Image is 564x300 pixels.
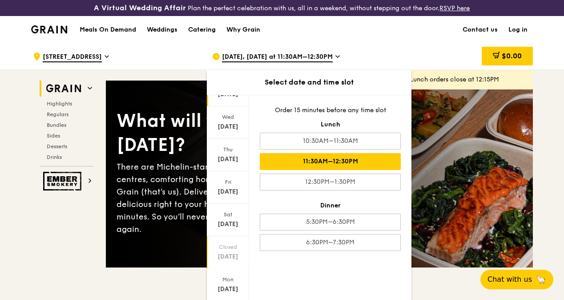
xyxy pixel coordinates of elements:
div: What will you eat [DATE]? [117,109,319,157]
div: 6:30PM–7:30PM [260,234,401,251]
button: Chat with us🦙 [480,270,553,289]
div: Fri [208,178,248,186]
div: Mon [208,276,248,283]
div: 10:30AM–11:30AM [260,133,401,150]
div: Lunch [260,120,401,129]
img: Grain [31,25,67,33]
a: GrainGrain [31,16,67,42]
div: Select date and time slot [207,77,411,88]
div: Plan the perfect celebration with us, all in a weekend, without stepping out the door. [94,4,470,12]
div: [DATE] [208,285,248,294]
span: Highlights [47,101,72,107]
a: Contact us [457,16,503,43]
span: 🦙 [536,274,546,285]
span: Desserts [47,143,67,150]
div: Thu [208,146,248,153]
h3: A Virtual Wedding Affair [94,4,186,12]
a: RSVP here [439,4,470,12]
img: Ember Smokery web logo [43,172,84,191]
a: Log in [503,16,533,43]
span: Sides [47,133,60,139]
div: Wed [208,114,248,121]
div: [DATE] [208,155,248,164]
h1: Meals On Demand [80,25,136,34]
a: Why Grain [221,16,266,43]
div: There are Michelin-star restaurants, hawker centres, comforting home-cooked classics… and Grain (... [117,161,319,235]
div: [DATE] [208,252,248,261]
span: [DATE], [DATE] at 11:30AM–12:30PM [222,53,333,62]
div: Dinner [260,201,401,210]
img: Grain web logo [43,81,84,97]
div: [DATE] [208,187,248,196]
div: Catering [188,16,216,43]
span: [STREET_ADDRESS] [43,53,102,62]
a: Weddings [141,16,183,43]
div: 5:30PM–6:30PM [260,214,401,231]
a: Catering [183,16,221,43]
div: 11:30AM–12:30PM [260,153,401,170]
div: Closed [208,243,248,251]
div: Weddings [147,16,177,43]
div: Why Grain [226,16,260,43]
span: Regulars [47,111,68,118]
span: Bundles [47,122,66,128]
span: $0.00 [502,52,522,60]
div: [DATE] [208,220,248,229]
div: Lunch orders close at 12:15PM [410,75,526,84]
div: 12:30PM–1:30PM [260,174,401,191]
div: [DATE] [208,122,248,131]
span: Chat with us [487,274,532,285]
div: Sat [208,211,248,218]
div: Order 15 minutes before any time slot [260,106,401,115]
span: Drinks [47,154,62,160]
